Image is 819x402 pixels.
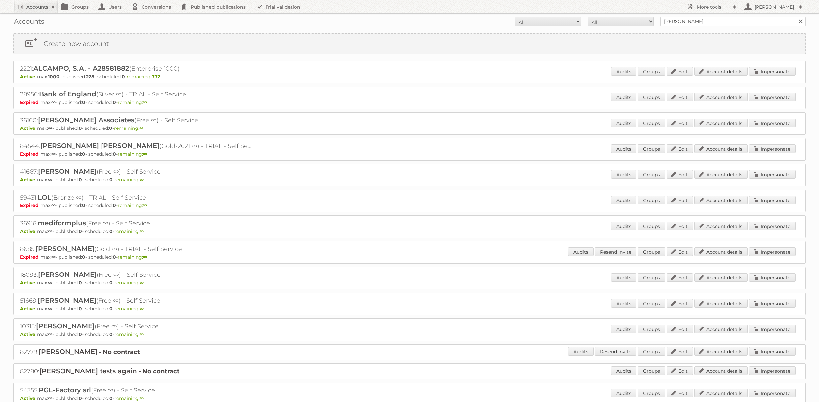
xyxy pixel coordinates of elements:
strong: 0 [109,331,113,337]
a: Groups [638,119,665,127]
a: Audits [611,299,636,308]
strong: 8 [79,125,82,131]
strong: 0 [79,280,82,286]
span: Active [20,125,37,131]
h2: Accounts [26,4,48,10]
a: Edit [667,222,693,230]
strong: 1000 [48,74,60,80]
a: Audits [568,347,594,356]
a: Groups [638,389,665,397]
a: Account details [694,325,748,333]
strong: 0 [82,99,85,105]
strong: ∞ [140,306,144,311]
a: Edit [667,93,693,101]
a: Edit [667,67,693,76]
a: Impersonate [749,366,796,375]
strong: - No contract [99,348,140,356]
span: remaining: [114,395,144,401]
a: Audits [611,196,636,204]
strong: ∞ [139,125,143,131]
h2: 84544: (Gold-2021 ∞) - TRIAL - Self Service [20,142,252,150]
a: Account details [694,389,748,397]
span: [PERSON_NAME] [PERSON_NAME] [40,142,159,150]
strong: ∞ [143,202,147,208]
span: Active [20,177,37,183]
a: Create new account [14,34,805,54]
a: Audits [611,170,636,179]
a: Impersonate [749,347,796,356]
a: Groups [638,196,665,204]
a: Account details [694,196,748,204]
span: remaining: [114,306,144,311]
h2: 36916: (Free ∞) - Self Service [20,219,252,228]
span: remaining: [114,177,144,183]
strong: 0 [113,202,116,208]
a: Edit [667,144,693,153]
span: Expired [20,99,40,105]
strong: ∞ [48,331,52,337]
a: Audits [568,247,594,256]
a: Groups [638,347,665,356]
span: remaining: [114,125,143,131]
a: Groups [638,273,665,282]
a: Audits [611,366,636,375]
p: max: - published: - scheduled: - [20,280,799,286]
span: ALCAMPO, S.A. - A28581882 [33,64,129,72]
h2: 8685: (Gold ∞) - TRIAL - Self Service [20,245,252,253]
span: remaining: [118,151,147,157]
p: max: - published: - scheduled: - [20,228,799,234]
span: Active [20,280,37,286]
span: Bank of England [39,90,96,98]
a: Audits [611,144,636,153]
span: LOL [38,193,51,201]
a: Account details [694,170,748,179]
strong: 0 [109,228,113,234]
strong: ∞ [140,280,144,286]
strong: - No contract [139,368,180,375]
strong: ∞ [48,125,52,131]
a: Edit [667,119,693,127]
span: [PERSON_NAME] [36,322,95,330]
p: max: - published: - scheduled: - [20,331,799,337]
p: max: - published: - scheduled: - [20,306,799,311]
h2: 51669: (Free ∞) - Self Service [20,296,252,305]
strong: ∞ [143,254,147,260]
span: Active [20,74,37,80]
strong: ∞ [143,99,147,105]
a: Edit [667,247,693,256]
a: Resend invite [595,247,636,256]
a: Account details [694,144,748,153]
p: max: - published: - scheduled: - [20,125,799,131]
a: Impersonate [749,299,796,308]
a: Impersonate [749,273,796,282]
span: Active [20,228,37,234]
span: remaining: [114,228,144,234]
span: remaining: [127,74,160,80]
a: Edit [667,273,693,282]
a: Account details [694,299,748,308]
strong: 0 [113,254,116,260]
a: Account details [694,273,748,282]
strong: ∞ [51,254,56,260]
strong: 0 [113,151,116,157]
strong: 0 [109,395,113,401]
a: Audits [611,222,636,230]
span: remaining: [114,331,144,337]
a: Account details [694,347,748,356]
a: Audits [611,273,636,282]
strong: ∞ [140,331,144,337]
strong: 0 [79,395,82,401]
strong: 0 [109,306,113,311]
h2: 10315: (Free ∞) - Self Service [20,322,252,331]
a: Account details [694,119,748,127]
span: remaining: [118,202,147,208]
a: Impersonate [749,119,796,127]
h2: 54355: (Free ∞) - Self Service [20,386,252,395]
span: remaining: [114,280,144,286]
strong: 0 [113,99,116,105]
p: max: - published: - scheduled: - [20,99,799,105]
strong: ∞ [140,228,144,234]
h2: 41667: (Free ∞) - Self Service [20,167,252,176]
a: Account details [694,67,748,76]
a: Impersonate [749,67,796,76]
